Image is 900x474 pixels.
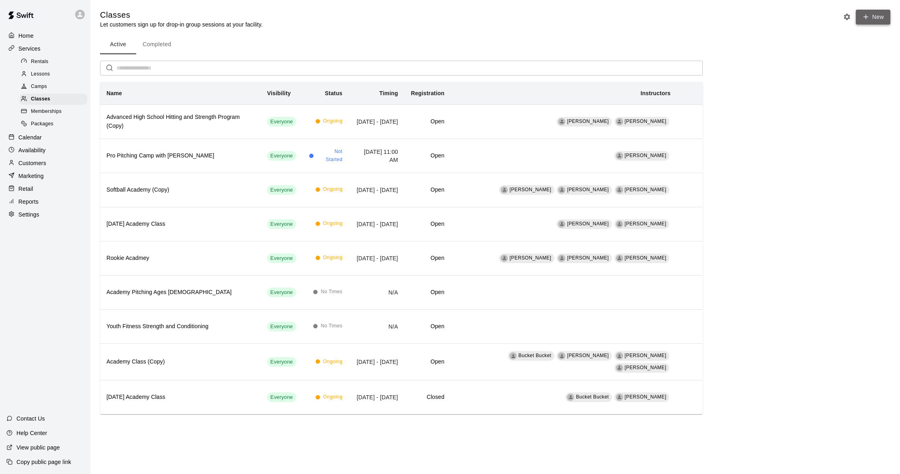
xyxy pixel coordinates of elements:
[19,81,90,93] a: Camps
[323,393,342,401] span: Ongoing
[19,93,90,106] a: Classes
[16,443,60,452] p: View public page
[6,208,84,221] a: Settings
[349,139,404,173] td: [DATE] 11:00 AM
[31,120,53,128] span: Packages
[349,173,404,207] td: [DATE] - [DATE]
[6,183,84,195] div: Retail
[267,151,296,161] div: This service is visible to all of your customers
[349,309,404,343] td: N/A
[267,357,296,367] div: This service is visible to all of your customers
[19,55,90,68] a: Rentals
[616,152,623,159] div: Shaun Garceau
[625,255,667,261] span: [PERSON_NAME]
[18,159,46,167] p: Customers
[625,153,667,158] span: [PERSON_NAME]
[411,151,444,160] h6: Open
[6,43,84,55] a: Services
[100,82,703,414] table: simple table
[106,151,254,160] h6: Pro Pitching Camp with [PERSON_NAME]
[18,198,39,206] p: Reports
[411,358,444,366] h6: Open
[19,118,90,131] a: Packages
[267,152,296,160] span: Everyone
[625,365,667,370] span: [PERSON_NAME]
[267,90,291,96] b: Visibility
[19,56,87,67] div: Rentals
[349,343,404,380] td: [DATE] - [DATE]
[19,69,87,80] div: Lessons
[31,58,49,66] span: Rentals
[856,10,890,25] button: New
[321,288,342,296] span: No Times
[267,288,296,297] div: This service is visible to all of your customers
[349,207,404,241] td: [DATE] - [DATE]
[411,322,444,331] h6: Open
[19,81,87,92] div: Camps
[19,106,87,117] div: Memberships
[567,255,609,261] span: [PERSON_NAME]
[106,186,254,194] h6: Softball Academy (Copy)
[6,157,84,169] div: Customers
[6,30,84,42] a: Home
[18,133,42,141] p: Calendar
[411,393,444,402] h6: Closed
[558,186,565,194] div: Christina Carvatta
[19,94,87,105] div: Classes
[267,117,296,127] div: This service is visible to all of your customers
[136,35,178,54] button: Completed
[411,288,444,297] h6: Open
[267,289,296,296] span: Everyone
[509,187,551,192] span: [PERSON_NAME]
[625,394,667,400] span: [PERSON_NAME]
[31,70,50,78] span: Lessons
[323,117,342,125] span: Ongoing
[349,104,404,139] td: [DATE] - [DATE]
[100,10,263,20] h5: Classes
[640,90,671,96] b: Instructors
[616,186,623,194] div: Sam Vidal
[106,358,254,366] h6: Academy Class (Copy)
[567,187,609,192] span: [PERSON_NAME]
[267,186,296,194] span: Everyone
[267,392,296,402] div: This service is visible to all of your customers
[267,255,296,262] span: Everyone
[6,131,84,143] a: Calendar
[19,68,90,80] a: Lessons
[18,210,39,219] p: Settings
[616,255,623,262] div: Sabrina Diaz
[6,144,84,156] a: Availability
[349,380,404,415] td: [DATE] - [DATE]
[558,118,565,125] div: Shaun Garceau
[100,35,136,54] button: Active
[625,187,667,192] span: [PERSON_NAME]
[18,172,44,180] p: Marketing
[31,95,50,103] span: Classes
[16,429,47,437] p: Help Center
[321,322,342,330] span: No Times
[267,118,296,126] span: Everyone
[567,118,609,124] span: [PERSON_NAME]
[509,255,551,261] span: [PERSON_NAME]
[567,394,574,401] div: Bucket Bucket
[267,185,296,195] div: This service is visible to all of your customers
[841,11,853,23] button: Classes settings
[317,148,342,164] span: Not Started
[567,221,609,227] span: [PERSON_NAME]
[267,322,296,331] div: This service is visible to all of your customers
[625,221,667,227] span: [PERSON_NAME]
[518,353,551,358] span: Bucket Bucket
[6,170,84,182] a: Marketing
[349,241,404,275] td: [DATE] - [DATE]
[558,352,565,360] div: Mike Livoti
[501,255,508,262] div: Mike Livoti
[106,113,254,131] h6: Advanced High School Hitting and Strength Program (Copy)
[267,394,296,401] span: Everyone
[616,394,623,401] div: Mike Livoti
[106,220,254,229] h6: [DATE] Academy Class
[558,255,565,262] div: AJ Mazzella
[323,186,342,194] span: Ongoing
